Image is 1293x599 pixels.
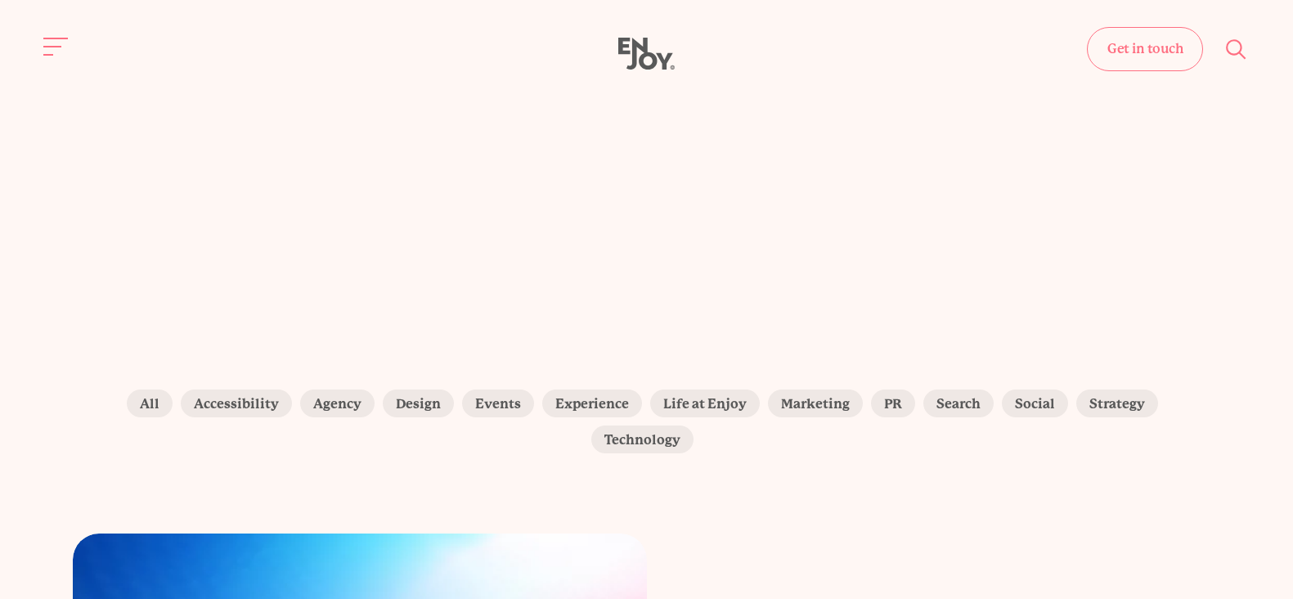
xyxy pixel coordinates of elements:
[462,390,534,417] label: Events
[923,390,994,417] label: Search
[127,390,173,417] label: All
[591,426,694,453] label: Technology
[1219,32,1254,66] button: Site search
[383,390,454,417] label: Design
[650,390,760,417] label: Life at Enjoy
[39,29,74,64] button: Site navigation
[1087,27,1203,71] a: Get in touch
[1002,390,1068,417] label: Social
[1076,390,1158,417] label: Strategy
[871,390,915,417] label: PR
[181,390,292,417] label: Accessibility
[542,390,642,417] label: Experience
[768,390,863,417] label: Marketing
[300,390,375,417] label: Agency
